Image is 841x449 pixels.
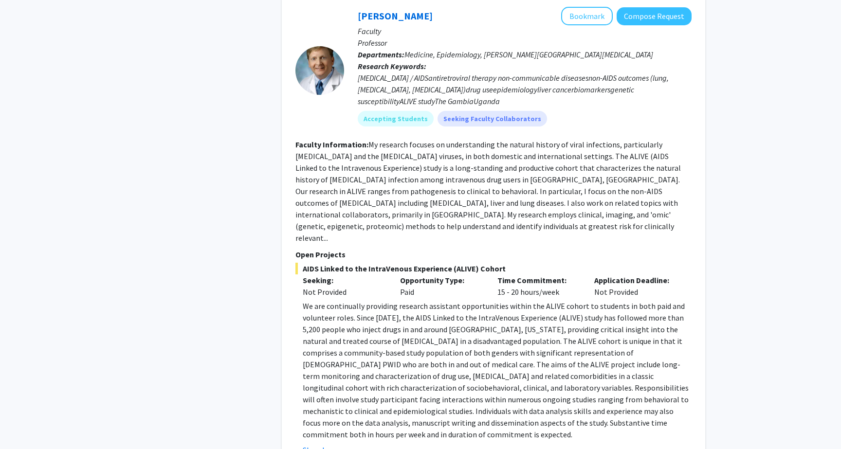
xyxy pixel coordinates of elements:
p: Application Deadline: [594,274,677,286]
p: Seeking: [303,274,385,286]
p: Open Projects [295,249,692,260]
span: AIDS Linked to the IntraVenous Experience (ALIVE) Cohort [295,263,692,274]
p: Faculty [358,25,692,37]
div: Not Provided [303,286,385,298]
button: Compose Request to Gregory Kirk [617,7,692,25]
mat-chip: Seeking Faculty Collaborators [438,111,547,126]
div: Paid [393,274,490,298]
div: Not Provided [587,274,684,298]
div: [MEDICAL_DATA] / AIDSantiretroviral therapy non-communicable diseasesnon-AIDS outcomes (lung, [ME... [358,72,692,107]
b: Departments: [358,50,404,59]
fg-read-more: My research focuses on understanding the natural history of viral infections, particularly [MEDIC... [295,140,681,243]
b: Faculty Information: [295,140,368,149]
span: Medicine, Epidemiology, [PERSON_NAME][GEOGRAPHIC_DATA][MEDICAL_DATA] [404,50,653,59]
p: Time Commitment: [497,274,580,286]
p: Professor [358,37,692,49]
button: Add Gregory Kirk to Bookmarks [561,7,613,25]
a: [PERSON_NAME] [358,10,433,22]
iframe: Chat [7,405,41,442]
p: Opportunity Type: [400,274,483,286]
p: We are continually providing research assistant opportunities within the ALIVE cohort to students... [303,300,692,440]
div: 15 - 20 hours/week [490,274,587,298]
mat-chip: Accepting Students [358,111,434,126]
b: Research Keywords: [358,61,426,71]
